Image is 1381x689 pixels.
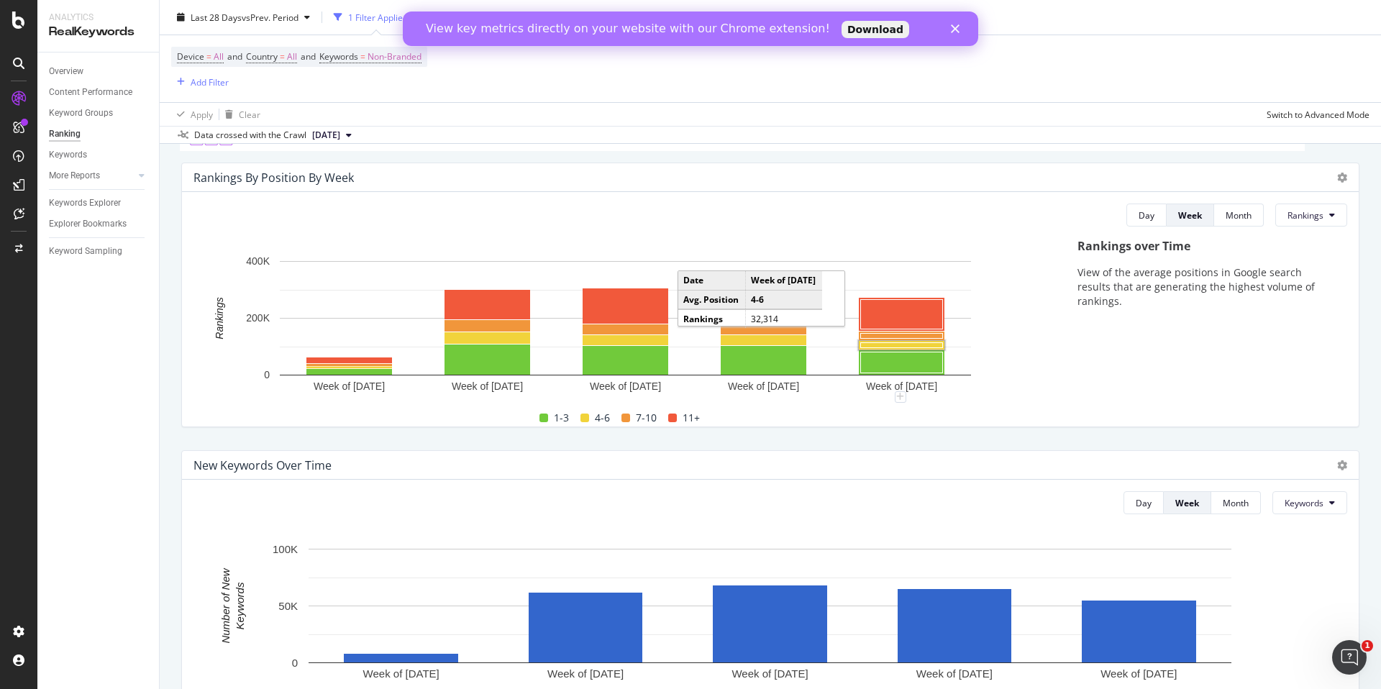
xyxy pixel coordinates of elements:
div: Data crossed with the Crawl [194,129,306,142]
text: 0 [264,370,270,381]
button: Month [1214,204,1264,227]
button: Keyword Groups [517,6,609,29]
span: Rankings [1287,209,1323,222]
div: Close [548,13,562,22]
div: Week [1178,209,1202,222]
button: Segments [437,6,505,29]
text: 50K [278,600,298,612]
div: Keyword Sampling [49,244,122,259]
span: Non-Branded [368,47,421,67]
span: Country [246,50,278,63]
text: Week of [DATE] [590,380,661,392]
span: = [206,50,211,63]
button: Apply [171,103,213,126]
span: and [301,50,316,63]
button: Week [1164,491,1211,514]
text: Week of [DATE] [1100,668,1177,680]
text: 100K [273,543,298,555]
div: Overview [49,64,83,79]
div: Keyword Groups [49,106,113,121]
div: Add Filter [191,76,229,88]
div: Explorer Bookmarks [49,216,127,232]
div: Day [1136,497,1152,509]
div: Switch to Advanced Mode [1267,108,1369,120]
button: Month [1211,491,1261,514]
text: Number of New [219,568,232,644]
button: Last 28 DaysvsPrev. Period [171,6,316,29]
text: Week of [DATE] [866,380,937,392]
button: Day [1124,491,1164,514]
span: Device [177,50,204,63]
span: 1-3 [554,409,569,426]
div: RealKeywords [49,24,147,40]
button: Week [1167,204,1214,227]
span: = [360,50,365,63]
div: Content Performance [49,85,132,100]
div: Month [1223,497,1249,509]
span: 1 [1362,640,1373,652]
div: 1 Filter Applied [348,11,408,23]
div: plus [895,391,906,403]
iframe: Intercom live chat banner [403,12,978,46]
div: Keywords [49,147,87,163]
a: Keywords Explorer [49,196,149,211]
div: Day [1139,209,1154,222]
a: Keywords [49,147,149,163]
div: New Keywords Over Time [193,458,332,473]
span: = [280,50,285,63]
svg: A chart. [193,254,1057,397]
span: and [227,50,242,63]
text: 400K [246,256,270,268]
span: Keywords [319,50,358,63]
text: Week of [DATE] [916,668,993,680]
span: 11+ [683,409,700,426]
div: Week [1175,497,1199,509]
span: 2025 Aug. 7th [312,129,340,142]
button: Switch to Advanced Mode [1261,103,1369,126]
div: Rankings over Time [1077,238,1333,255]
div: Analytics [49,12,147,24]
a: Keyword Sampling [49,244,149,259]
div: Clear [239,108,260,120]
div: Rankings By Position By Week [193,170,354,185]
button: Keywords [1272,491,1347,514]
a: Explorer Bookmarks [49,216,149,232]
div: Keywords Explorer [49,196,121,211]
div: Ranking [49,127,81,142]
text: Week of [DATE] [314,380,385,392]
span: All [287,47,297,67]
button: Add Filter [171,73,229,91]
text: Week of [DATE] [731,668,808,680]
a: Content Performance [49,85,149,100]
div: Month [1226,209,1252,222]
p: View of the average positions in Google search results that are generating the highest volume of ... [1077,265,1333,309]
button: Rankings [1275,204,1347,227]
svg: A chart. [193,542,1347,685]
iframe: Intercom live chat [1332,640,1367,675]
text: Rankings [214,298,225,339]
text: Week of [DATE] [728,380,799,392]
button: Day [1126,204,1167,227]
button: 1 Filter Applied [328,6,425,29]
text: 200K [246,313,270,324]
a: More Reports [49,168,135,183]
text: 0 [292,657,298,669]
span: vs Prev. Period [242,11,298,23]
text: Week of [DATE] [452,380,523,392]
button: Clear [219,103,260,126]
a: Ranking [49,127,149,142]
text: Week of [DATE] [363,668,439,680]
a: Overview [49,64,149,79]
span: All [214,47,224,67]
span: 7-10 [636,409,657,426]
span: 4-6 [595,409,610,426]
span: Last 28 Days [191,11,242,23]
button: [DATE] [306,127,357,144]
div: More Reports [49,168,100,183]
text: Week of [DATE] [547,668,624,680]
a: Keyword Groups [49,106,149,121]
